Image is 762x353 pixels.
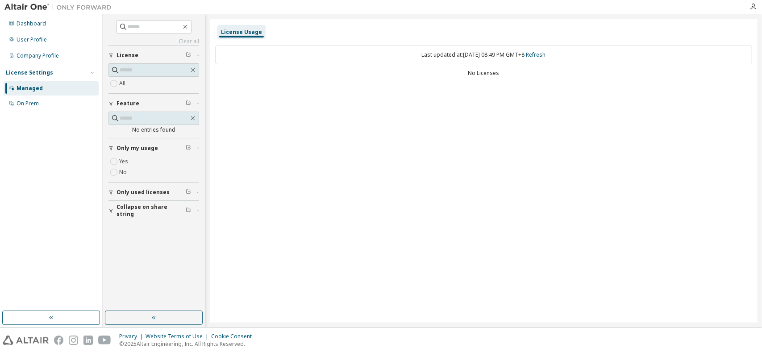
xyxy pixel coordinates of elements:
[117,100,139,107] span: Feature
[215,46,752,64] div: Last updated at: [DATE] 08:49 PM GMT+8
[211,333,257,340] div: Cookie Consent
[108,183,199,202] button: Only used licenses
[3,336,49,345] img: altair_logo.svg
[117,52,138,59] span: License
[186,100,191,107] span: Clear filter
[108,94,199,113] button: Feature
[119,340,257,348] p: © 2025 Altair Engineering, Inc. All Rights Reserved.
[17,20,46,27] div: Dashboard
[54,336,63,345] img: facebook.svg
[186,145,191,152] span: Clear filter
[108,46,199,65] button: License
[108,126,199,133] div: No entries found
[83,336,93,345] img: linkedin.svg
[108,138,199,158] button: Only my usage
[6,69,53,76] div: License Settings
[119,167,129,178] label: No
[117,203,186,218] span: Collapse on share string
[98,336,111,345] img: youtube.svg
[186,52,191,59] span: Clear filter
[119,78,127,89] label: All
[17,100,39,107] div: On Prem
[221,29,262,36] div: License Usage
[117,189,170,196] span: Only used licenses
[17,36,47,43] div: User Profile
[117,145,158,152] span: Only my usage
[526,51,546,58] a: Refresh
[215,70,752,77] div: No Licenses
[119,156,130,167] label: Yes
[17,52,59,59] div: Company Profile
[17,85,43,92] div: Managed
[119,333,146,340] div: Privacy
[4,3,116,12] img: Altair One
[69,336,78,345] img: instagram.svg
[108,201,199,220] button: Collapse on share string
[108,38,199,45] a: Clear all
[146,333,211,340] div: Website Terms of Use
[186,189,191,196] span: Clear filter
[186,207,191,214] span: Clear filter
